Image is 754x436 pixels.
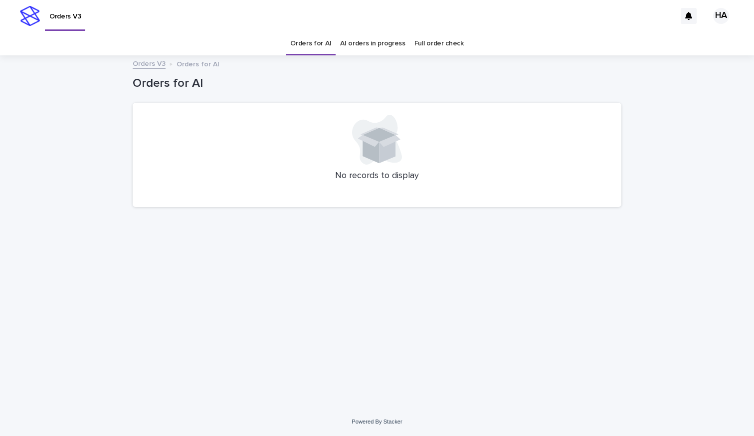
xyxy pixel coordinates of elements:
a: Orders V3 [133,57,166,69]
p: No records to display [145,171,609,182]
a: Full order check [414,32,464,55]
img: stacker-logo-s-only.png [20,6,40,26]
a: AI orders in progress [340,32,405,55]
a: Powered By Stacker [352,419,402,425]
div: HA [713,8,729,24]
a: Orders for AI [290,32,331,55]
h1: Orders for AI [133,76,621,91]
p: Orders for AI [177,58,219,69]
